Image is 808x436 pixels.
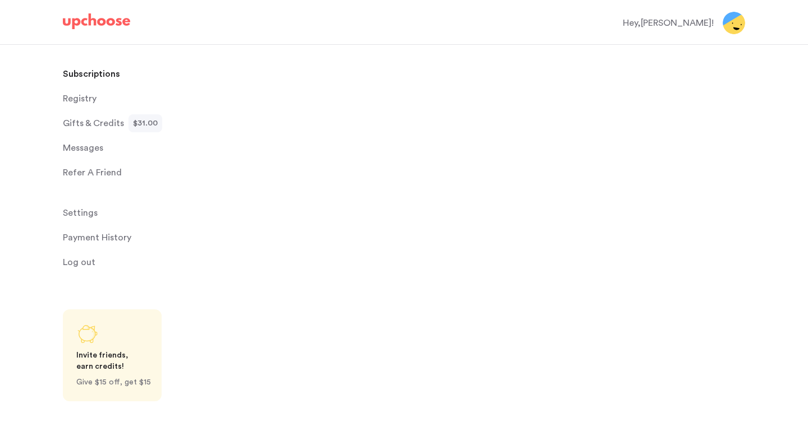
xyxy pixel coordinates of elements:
[63,87,97,110] span: Registry
[63,137,224,159] a: Messages
[63,251,224,273] a: Log out
[63,112,224,134] a: Gifts & Credits$31.00
[623,16,714,30] div: Hey, [PERSON_NAME] !
[63,137,103,159] span: Messages
[63,161,122,184] p: Refer A Friend
[63,161,224,184] a: Refer A Friend
[63,63,120,85] p: Subscriptions
[63,202,98,224] span: Settings
[63,309,162,401] a: Share UpChoose
[63,251,95,273] span: Log out
[63,13,130,29] img: UpChoose
[63,226,131,249] p: Payment History
[63,63,224,85] a: Subscriptions
[63,87,224,110] a: Registry
[63,226,224,249] a: Payment History
[63,202,224,224] a: Settings
[133,114,158,132] span: $31.00
[63,112,124,134] span: Gifts & Credits
[63,13,130,34] a: UpChoose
